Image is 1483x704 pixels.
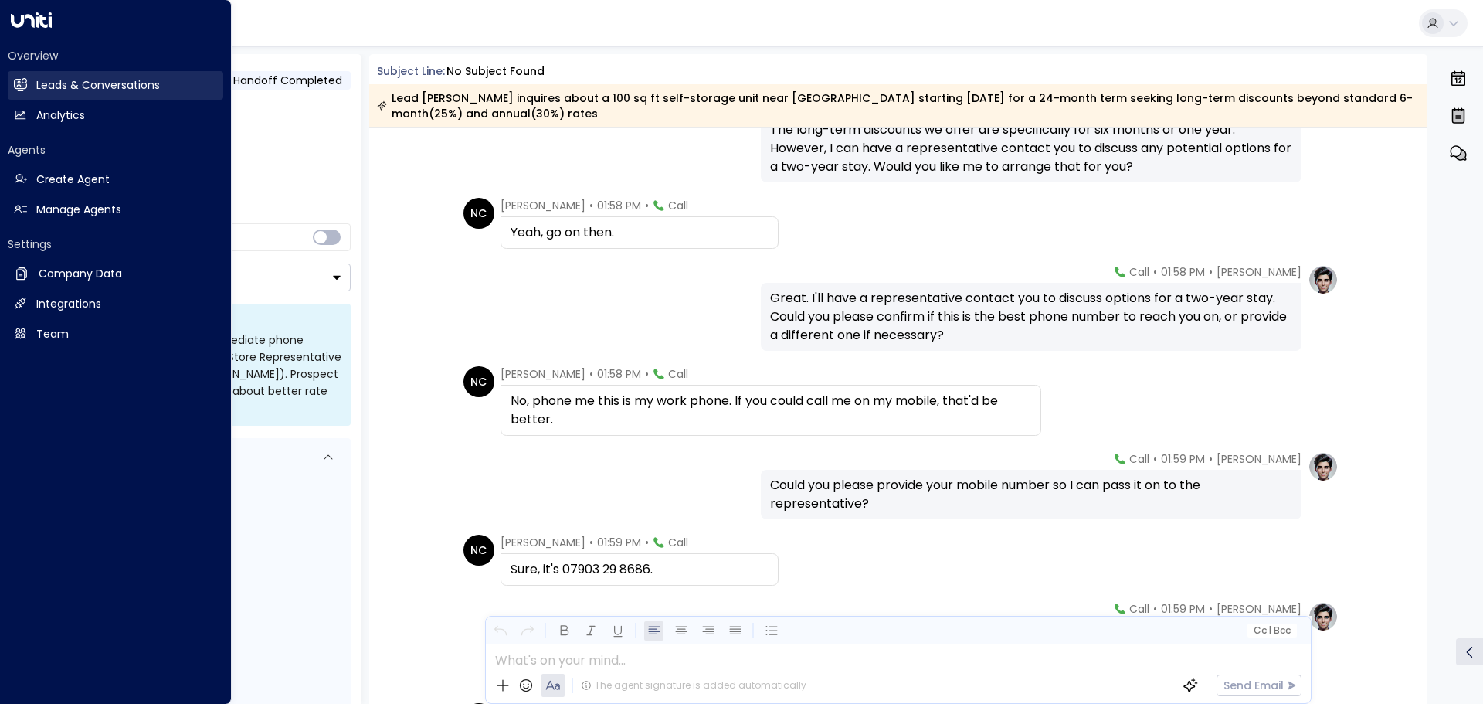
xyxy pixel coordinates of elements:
[1153,601,1157,617] span: •
[36,77,160,94] h2: Leads & Conversations
[8,196,223,224] a: Manage Agents
[8,165,223,194] a: Create Agent
[8,236,223,252] h2: Settings
[501,366,585,382] span: [PERSON_NAME]
[501,198,585,213] span: [PERSON_NAME]
[233,73,342,88] span: Handoff Completed
[8,48,223,63] h2: Overview
[770,289,1292,345] div: Great. I'll have a representative contact you to discuss options for a two-year stay. Could you p...
[8,260,223,288] a: Company Data
[377,90,1419,121] div: Lead [PERSON_NAME] inquires about a 100 sq ft self-storage unit near [GEOGRAPHIC_DATA] starting [...
[645,198,649,213] span: •
[668,198,688,213] span: Call
[1129,601,1149,617] span: Call
[8,101,223,130] a: Analytics
[511,223,769,242] div: Yeah, go on then.
[463,366,494,397] div: NC
[581,678,806,692] div: The agent signature is added automatically
[377,63,445,79] span: Subject Line:
[1209,451,1213,467] span: •
[501,535,585,550] span: [PERSON_NAME]
[1209,264,1213,280] span: •
[463,198,494,229] div: NC
[1217,451,1301,467] span: [PERSON_NAME]
[36,326,69,342] h2: Team
[490,621,510,641] button: Undo
[1161,264,1205,280] span: 01:58 PM
[518,621,537,641] button: Redo
[597,535,641,550] span: 01:59 PM
[8,142,223,158] h2: Agents
[770,476,1292,513] div: Could you please provide your mobile number so I can pass it on to the representative?
[1161,451,1205,467] span: 01:59 PM
[1129,264,1149,280] span: Call
[1308,601,1339,632] img: profile-logo.png
[36,296,101,312] h2: Integrations
[668,366,688,382] span: Call
[668,535,688,550] span: Call
[511,560,769,579] div: Sure, it's 07903 29 8686.
[645,535,649,550] span: •
[770,121,1292,176] div: The long-term discounts we offer are specifically for six months or one year. However, I can have...
[645,366,649,382] span: •
[1217,601,1301,617] span: [PERSON_NAME]
[1308,451,1339,482] img: profile-logo.png
[39,266,122,282] h2: Company Data
[1161,601,1205,617] span: 01:59 PM
[597,366,641,382] span: 01:58 PM
[36,172,110,188] h2: Create Agent
[1268,625,1271,636] span: |
[1217,264,1301,280] span: [PERSON_NAME]
[597,198,641,213] span: 01:58 PM
[8,290,223,318] a: Integrations
[36,202,121,218] h2: Manage Agents
[1153,264,1157,280] span: •
[1209,601,1213,617] span: •
[589,198,593,213] span: •
[8,71,223,100] a: Leads & Conversations
[1308,264,1339,295] img: profile-logo.png
[1253,625,1290,636] span: Cc Bcc
[463,535,494,566] div: NC
[1129,451,1149,467] span: Call
[1247,624,1296,638] button: Cc|Bcc
[589,366,593,382] span: •
[8,320,223,349] a: Team
[1153,451,1157,467] span: •
[589,535,593,550] span: •
[446,63,545,80] div: No subject found
[36,107,85,124] h2: Analytics
[511,392,1031,429] div: No, phone me this is my work phone. If you could call me on my mobile, that'd be better.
